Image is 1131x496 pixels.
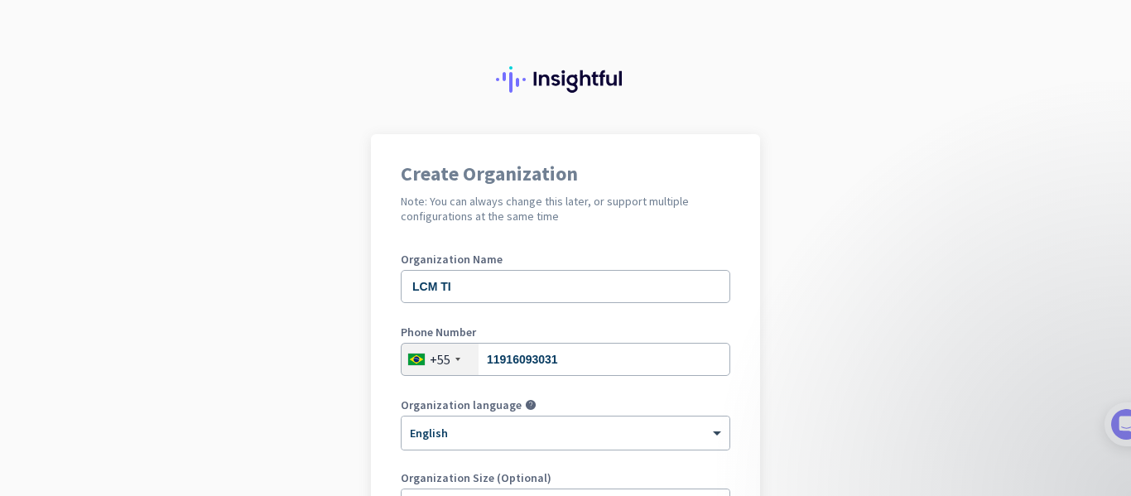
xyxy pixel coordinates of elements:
[430,351,450,368] div: +55
[401,164,730,184] h1: Create Organization
[401,472,730,484] label: Organization Size (Optional)
[401,399,522,411] label: Organization language
[525,399,537,411] i: help
[496,66,635,93] img: Insightful
[401,253,730,265] label: Organization Name
[401,343,730,376] input: 11 2345-6789
[401,194,730,224] h2: Note: You can always change this later, or support multiple configurations at the same time
[401,326,730,338] label: Phone Number
[792,249,1123,455] iframe: Intercom notifications message
[401,270,730,303] input: What is the name of your organization?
